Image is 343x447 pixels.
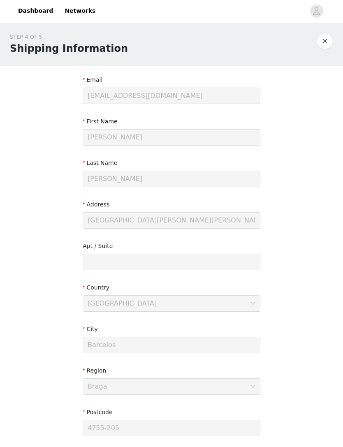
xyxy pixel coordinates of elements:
div: STEP 4 OF 5 [10,33,128,41]
a: Dashboard [13,2,58,20]
label: Email [83,76,102,83]
label: Apt / Suite [83,243,113,249]
label: Region [83,367,106,374]
label: First Name [83,118,118,125]
label: Address [83,201,109,208]
label: City [83,326,98,332]
div: avatar [313,5,320,18]
i: icon: down [250,301,255,307]
h1: Shipping Information [10,41,128,56]
a: Networks [60,2,100,20]
label: Country [83,284,109,291]
div: Braga [88,379,107,394]
i: icon: down [250,384,255,390]
label: Postcode [83,409,113,415]
label: Last Name [83,160,117,166]
div: Portugal [88,296,157,311]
